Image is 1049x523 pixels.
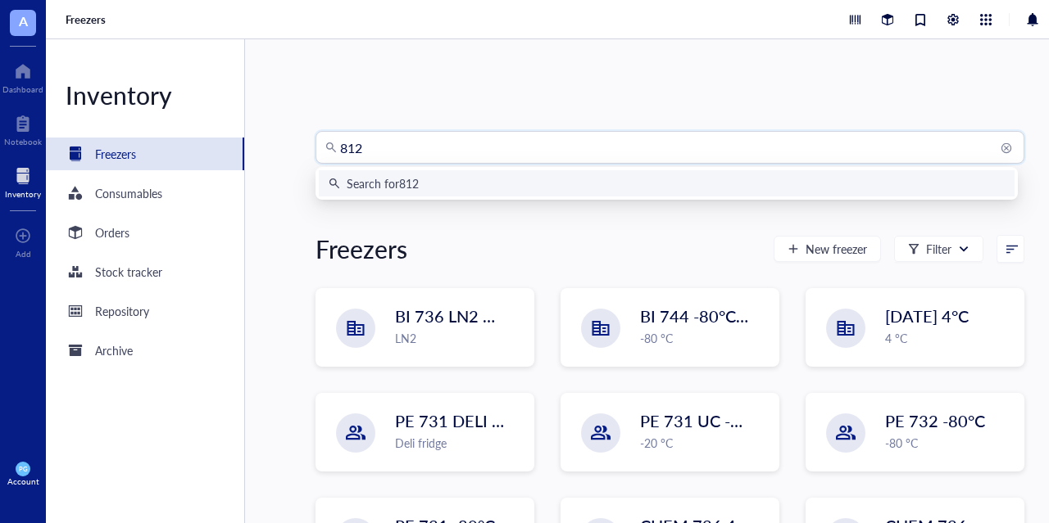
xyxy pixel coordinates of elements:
[640,329,769,347] div: -80 °C
[640,409,767,432] span: PE 731 UC -20°C
[640,434,769,452] div: -20 °C
[46,216,244,249] a: Orders
[806,242,867,255] span: New freezer
[95,263,162,281] div: Stock tracker
[395,329,524,347] div: LN2
[885,329,1014,347] div: 4 °C
[66,12,109,27] a: Freezers
[46,138,244,170] a: Freezers
[2,58,43,94] a: Dashboard
[46,79,244,111] div: Inventory
[316,232,407,265] div: Freezers
[2,84,43,94] div: Dashboard
[46,295,244,327] a: Repository
[19,465,27,472] span: PG
[95,223,129,241] div: Orders
[5,189,41,199] div: Inventory
[885,304,969,327] span: [DATE] 4°C
[5,163,41,199] a: Inventory
[95,302,149,320] div: Repository
[395,434,524,452] div: Deli fridge
[926,240,951,258] div: Filter
[395,409,512,432] span: PE 731 DELI 4C
[95,184,162,202] div: Consumables
[46,255,244,288] a: Stock tracker
[4,110,42,147] a: Notebook
[4,137,42,147] div: Notebook
[95,341,133,359] div: Archive
[7,476,39,486] div: Account
[774,236,881,262] button: New freezer
[347,174,419,192] div: Search for 812
[16,249,31,259] div: Add
[19,11,28,31] span: A
[395,304,524,327] span: BI 736 LN2 Chest
[885,409,985,432] span: PE 732 -80°C
[640,304,796,327] span: BI 744 -80°C [in vivo]
[46,334,244,367] a: Archive
[885,434,1014,452] div: -80 °C
[46,177,244,210] a: Consumables
[95,145,136,163] div: Freezers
